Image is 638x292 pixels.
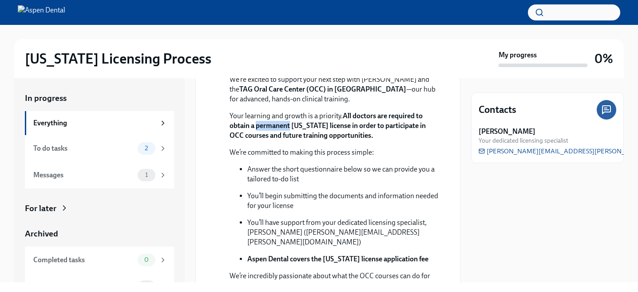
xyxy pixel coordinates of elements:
[25,111,174,135] a: Everything
[247,218,439,247] p: You’ll have support from your dedicated licensing specialist, [PERSON_NAME] ([PERSON_NAME][EMAIL_...
[33,144,134,153] div: To do tasks
[139,145,153,152] span: 2
[25,50,211,68] h2: [US_STATE] Licensing Process
[230,75,439,104] p: We’re excited to support your next step with [PERSON_NAME] and the —our hub for advanced, hands-o...
[230,148,439,157] p: We’re committed to making this process simple:
[594,51,613,67] h3: 0%
[499,50,537,60] strong: My progress
[139,256,154,263] span: 0
[25,228,174,240] a: Archived
[18,5,65,20] img: Aspen Dental
[230,112,426,140] strong: All doctors are required to obtain a permanent [US_STATE] license in order to participate in OCC ...
[25,203,56,214] div: For later
[239,85,406,93] strong: TAG Oral Care Center (OCC) in [GEOGRAPHIC_DATA]
[33,282,134,292] div: Messages
[25,92,174,104] a: In progress
[33,170,134,180] div: Messages
[25,135,174,162] a: To do tasks2
[479,136,568,145] span: Your dedicated licensing specialist
[25,162,174,188] a: Messages1
[247,255,428,263] strong: Aspen Dental covers the [US_STATE] license application fee
[25,203,174,214] a: For later
[33,118,155,128] div: Everything
[247,191,439,211] p: You’ll begin submitting the documents and information needed for your license
[230,111,439,140] p: Your learning and growth is a priority.
[479,103,516,116] h4: Contacts
[140,172,153,178] span: 1
[25,247,174,273] a: Completed tasks0
[247,164,439,184] p: Answer the short questionnaire below so we can provide you a tailored to-do list
[479,127,535,136] strong: [PERSON_NAME]
[33,255,134,265] div: Completed tasks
